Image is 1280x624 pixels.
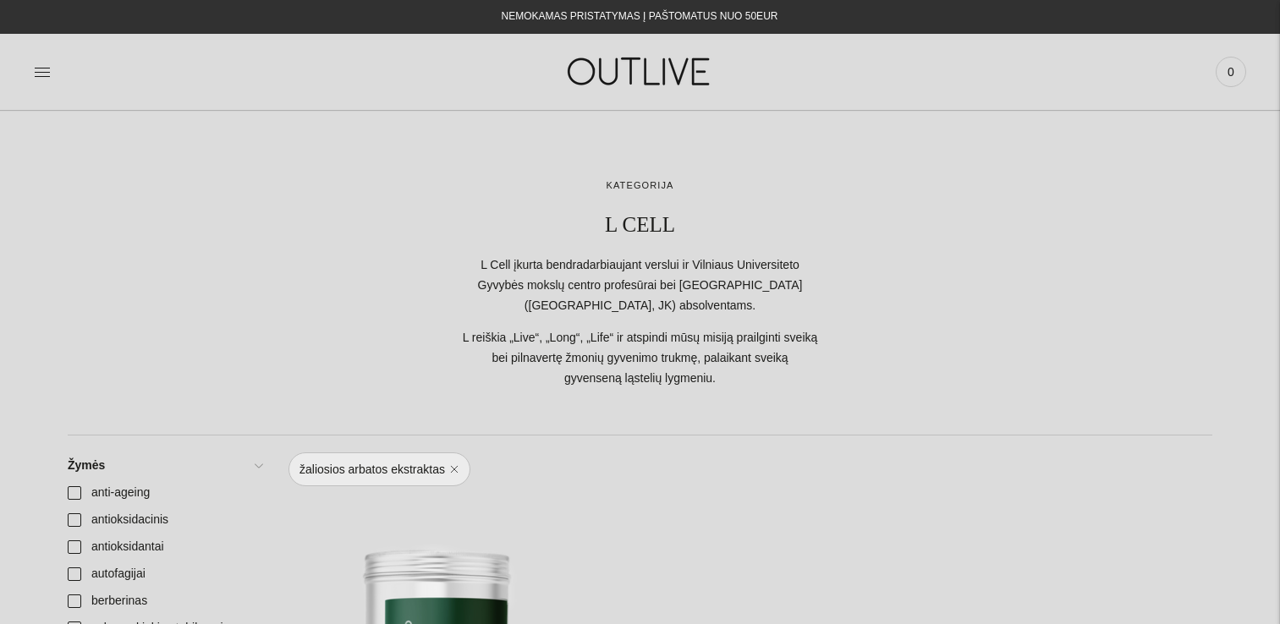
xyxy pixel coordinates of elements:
a: anti-ageing [58,479,272,506]
span: 0 [1219,60,1243,84]
a: berberinas [58,588,272,615]
img: OUTLIVE [535,42,746,101]
a: autofagijai [58,561,272,588]
div: NEMOKAMAS PRISTATYMAS Į PAŠTOMATUS NUO 50EUR [502,7,778,27]
a: žaliosios arbatos ekstraktas [288,452,470,486]
a: Žymės [58,452,272,479]
a: antioksidacinis [58,506,272,534]
a: antioksidantai [58,534,272,561]
a: 0 [1216,53,1246,90]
